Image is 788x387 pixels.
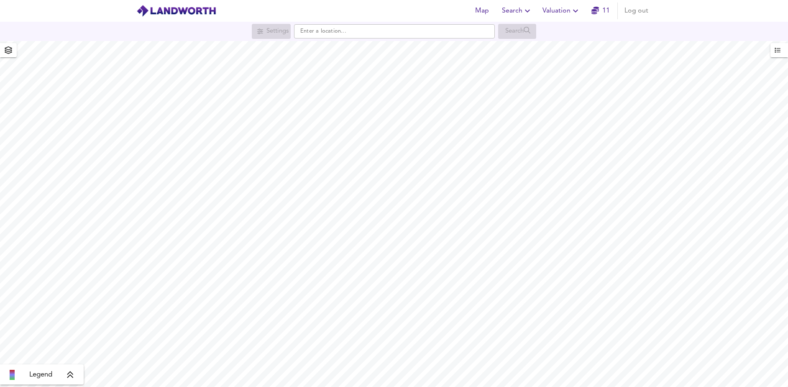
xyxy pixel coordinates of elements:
span: Legend [29,370,52,380]
span: Log out [624,5,648,17]
button: Search [499,3,536,19]
button: Map [468,3,495,19]
div: Search for a location first or explore the map [252,24,291,39]
button: Valuation [539,3,584,19]
a: 11 [591,5,610,17]
span: Search [502,5,532,17]
button: Log out [621,3,652,19]
span: Map [472,5,492,17]
div: Search for a location first or explore the map [498,24,536,39]
button: 11 [587,3,614,19]
input: Enter a location... [294,24,495,38]
img: logo [136,5,216,17]
span: Valuation [542,5,581,17]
